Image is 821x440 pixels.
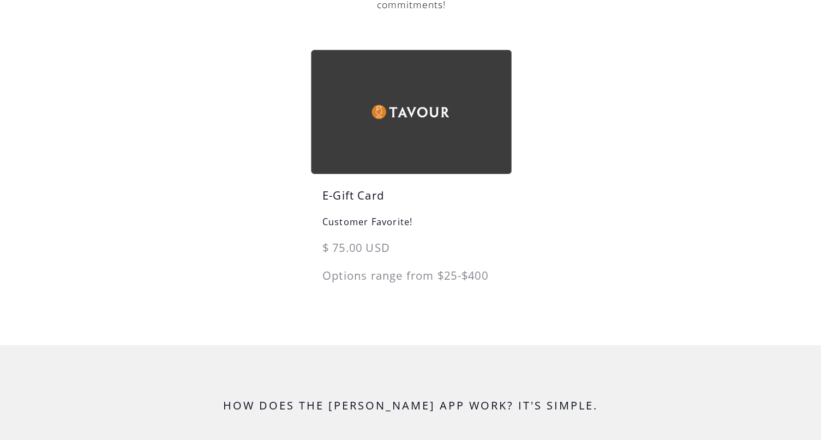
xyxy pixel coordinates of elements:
div: $ 75.00 USD [311,239,511,267]
h6: Customer Favorite! [311,215,511,239]
h4: HOW DOES THE [PERSON_NAME] APP WORK? IT'S SIMPLE. [27,397,794,414]
h5: E-Gift Card [311,187,511,215]
div: Options range from $25-$400 [311,267,511,295]
a: E-Gift CardCustomer Favorite!$ 75.00 USDOptions range from $25-$400 [311,50,511,295]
